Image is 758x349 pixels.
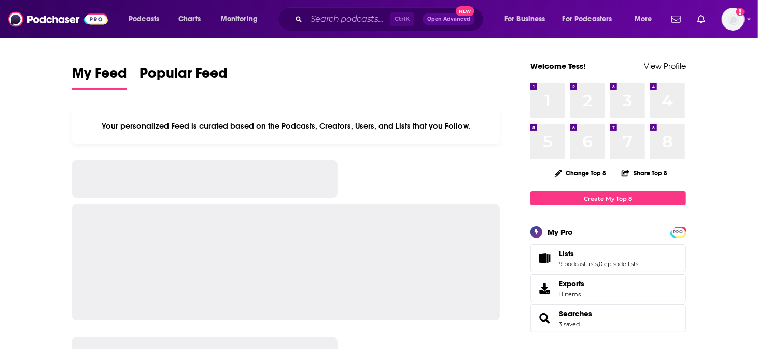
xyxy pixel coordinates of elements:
[548,227,573,237] div: My Pro
[427,17,470,22] span: Open Advanced
[559,290,584,298] span: 11 items
[530,304,686,332] span: Searches
[736,8,745,16] svg: Add a profile image
[667,10,685,28] a: Show notifications dropdown
[534,311,555,326] a: Searches
[672,228,684,235] a: PRO
[530,274,686,302] a: Exports
[139,64,228,90] a: Popular Feed
[8,9,108,29] img: Podchaser - Follow, Share and Rate Podcasts
[121,11,173,27] button: open menu
[172,11,207,27] a: Charts
[559,249,638,258] a: Lists
[139,64,228,88] span: Popular Feed
[598,260,599,268] span: ,
[530,61,586,71] a: Welcome Tess!
[627,11,665,27] button: open menu
[497,11,558,27] button: open menu
[644,61,686,71] a: View Profile
[306,11,390,27] input: Search podcasts, credits, & more...
[559,309,592,318] a: Searches
[549,166,613,179] button: Change Top 8
[722,8,745,31] button: Show profile menu
[635,12,652,26] span: More
[288,7,494,31] div: Search podcasts, credits, & more...
[559,260,598,268] a: 9 podcast lists
[72,64,127,88] span: My Feed
[129,12,159,26] span: Podcasts
[672,228,684,236] span: PRO
[390,12,414,26] span: Ctrl K
[456,6,474,16] span: New
[504,12,545,26] span: For Business
[559,279,584,288] span: Exports
[693,10,709,28] a: Show notifications dropdown
[530,244,686,272] span: Lists
[72,108,500,144] div: Your personalized Feed is curated based on the Podcasts, Creators, Users, and Lists that you Follow.
[722,8,745,31] img: User Profile
[178,12,201,26] span: Charts
[559,249,574,258] span: Lists
[534,281,555,296] span: Exports
[599,260,638,268] a: 0 episode lists
[556,11,627,27] button: open menu
[530,191,686,205] a: Create My Top 8
[72,64,127,90] a: My Feed
[621,163,668,183] button: Share Top 8
[221,12,258,26] span: Monitoring
[423,13,475,25] button: Open AdvancedNew
[214,11,271,27] button: open menu
[722,8,745,31] span: Logged in as TESSWOODSPR
[559,320,580,328] a: 3 saved
[563,12,612,26] span: For Podcasters
[534,251,555,266] a: Lists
